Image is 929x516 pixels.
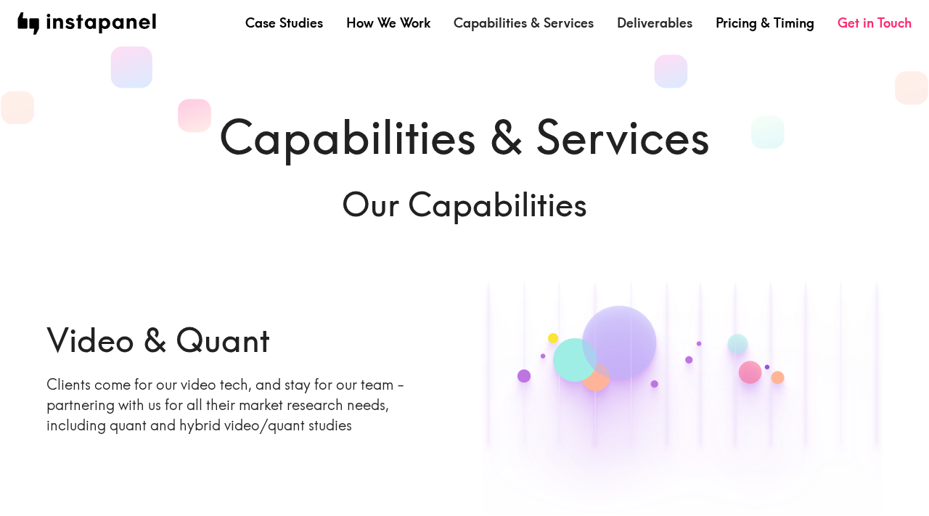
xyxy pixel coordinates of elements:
a: How We Work [346,14,430,32]
a: Pricing & Timing [716,14,814,32]
a: Capabilities & Services [454,14,594,32]
h1: Capabilities & Services [46,105,883,170]
a: Get in Touch [838,14,912,32]
img: instapanel [17,12,156,35]
h6: Our Capabilities [46,181,883,227]
a: Case Studies [245,14,323,32]
a: Deliverables [617,14,692,32]
p: Clients come for our video tech, and stay for our team - partnering with us for all their market ... [46,374,447,435]
img: Quant chart [482,239,883,515]
h6: Video & Quant [46,317,447,363]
